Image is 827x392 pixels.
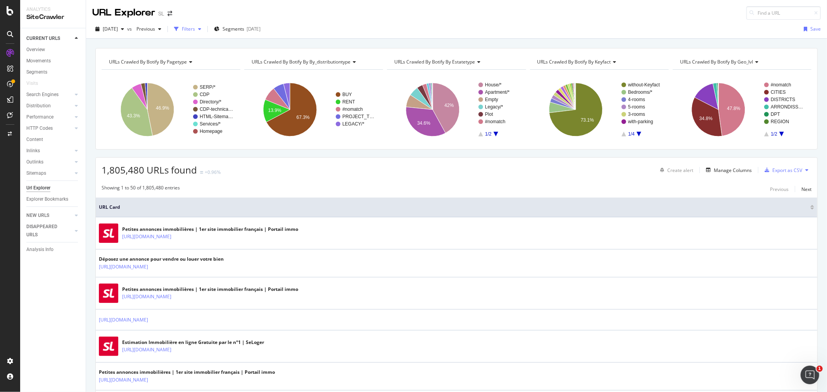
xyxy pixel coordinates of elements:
[26,34,73,43] a: CURRENT URLS
[107,56,233,68] h4: URLs Crawled By Botify By pagetype
[530,76,669,143] svg: A chart.
[770,186,789,193] div: Previous
[26,46,45,54] div: Overview
[387,76,526,143] svg: A chart.
[26,68,47,76] div: Segments
[628,97,645,102] text: 4-rooms
[200,129,223,134] text: Homepage
[771,131,777,137] text: 1/2
[667,167,693,174] div: Create alert
[26,223,66,239] div: DISAPPEARED URLS
[122,226,298,233] div: Petites annonces immobilières | 1er site immobilier français | Portail immo
[485,82,502,88] text: House/*
[102,184,180,194] div: Showing 1 to 50 of 1,805,480 entries
[26,158,43,166] div: Outlinks
[714,167,752,174] div: Manage Columns
[26,195,68,203] div: Explorer Bookmarks
[771,97,795,102] text: DISTRICTS
[247,26,261,32] div: [DATE]
[250,56,376,68] h4: URLs Crawled By Botify By by_distributiontype
[342,92,352,97] text: BUY
[156,105,169,111] text: 46.9%
[122,339,264,346] div: Estimation Immobilière en ligne Gratuite par le n°1 | SeLoger
[628,119,653,124] text: with-parking
[122,233,171,241] a: [URL][DOMAIN_NAME]
[171,23,204,35] button: Filters
[205,169,221,175] div: +0.96%
[26,184,80,192] a: Url Explorer
[92,6,155,19] div: URL Explorer
[628,104,645,110] text: 5-rooms
[445,103,454,108] text: 42%
[26,169,46,177] div: Sitemaps
[26,13,79,22] div: SiteCrawler
[26,147,40,155] div: Inlinks
[580,117,594,123] text: 73.1%
[485,89,510,95] text: Apartment/*
[200,171,203,174] img: Equal
[26,57,80,65] a: Movements
[628,82,660,88] text: without-Keyfact
[680,58,753,65] span: URLs Crawled By Botify By geo_lvl
[26,68,80,76] a: Segments
[537,58,611,65] span: URLs Crawled By Botify By keyfact
[771,82,791,88] text: #nomatch
[252,58,350,65] span: URLs Crawled By Botify By by_distributiontype
[26,184,50,192] div: Url Explorer
[133,23,164,35] button: Previous
[26,124,73,132] a: HTTP Codes
[99,369,275,376] div: Petites annonces immobilières | 1er site immobilier français | Portail immo
[99,204,808,211] span: URL Card
[26,136,43,144] div: Content
[26,113,73,121] a: Performance
[761,164,802,176] button: Export as CSV
[26,195,80,203] a: Explorer Bookmarks
[99,316,148,324] a: [URL][DOMAIN_NAME]
[342,99,355,105] text: RENT
[102,76,240,143] svg: A chart.
[628,131,635,137] text: 1/4
[342,114,374,119] text: PROJECT_T…
[26,124,53,132] div: HTTP Codes
[26,158,73,166] a: Outlinks
[200,107,233,112] text: CDP-technica…
[746,6,821,20] input: Find a URL
[200,114,233,119] text: HTML-Sitema…
[770,184,789,194] button: Previous
[268,108,281,113] text: 13.9%
[485,119,506,124] text: #nomatch
[810,26,821,32] div: Save
[297,115,310,120] text: 67.3%
[167,11,172,16] div: arrow-right-arrow-left
[393,56,519,68] h4: URLs Crawled By Botify By estatetype
[628,89,653,95] text: Bedrooms/*
[99,284,118,303] img: main image
[801,184,811,194] button: Next
[99,337,118,356] img: main image
[26,79,38,88] div: Visits
[801,366,819,384] iframe: Intercom live chat
[485,112,493,117] text: Plot
[122,293,171,301] a: [URL][DOMAIN_NAME]
[772,167,802,174] div: Export as CSV
[26,136,80,144] a: Content
[26,223,73,239] a: DISAPPEARED URLS
[102,163,197,176] span: 1,805,480 URLs found
[26,91,73,99] a: Search Engines
[158,10,164,17] div: SL
[99,224,118,243] img: main image
[417,120,430,126] text: 34.6%
[26,79,46,88] a: Visits
[26,102,51,110] div: Distribution
[127,26,133,32] span: vs
[26,246,80,254] a: Analysis Info
[771,112,780,117] text: DPT
[211,23,264,35] button: Segments[DATE]
[200,121,221,127] text: Services/*
[342,121,364,127] text: LEGACY/*
[99,376,148,384] a: [URL][DOMAIN_NAME]
[657,164,693,176] button: Create alert
[182,26,195,32] div: Filters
